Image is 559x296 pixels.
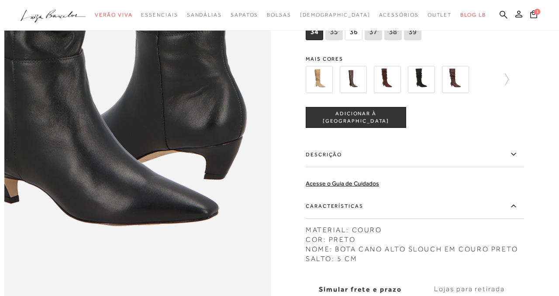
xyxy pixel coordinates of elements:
span: 1 [534,9,540,15]
span: ADICIONAR À [GEOGRAPHIC_DATA] [306,110,406,125]
button: ADICIONAR À [GEOGRAPHIC_DATA] [306,107,406,128]
a: categoryNavScreenReaderText [187,7,222,23]
label: Descrição [306,142,524,167]
span: 38 [384,24,402,40]
span: Verão Viva [95,12,132,18]
span: Acessórios [379,12,419,18]
span: 36 [345,24,362,40]
a: categoryNavScreenReaderText [231,7,258,23]
a: Acesse o Guia de Cuidados [306,180,379,187]
span: Sapatos [231,12,258,18]
span: BLOG LB [460,12,486,18]
a: noSubCategoriesText [300,7,370,23]
span: Outlet [428,12,452,18]
span: Essenciais [141,12,178,18]
img: BOTA CANO ALTO SLOUCH COFFEE [340,66,367,93]
img: BOTA CANO ALTO SLOUCH EM CAMURÇA PRETA [408,66,435,93]
a: categoryNavScreenReaderText [141,7,178,23]
button: 1 [528,10,540,21]
span: 39 [404,24,421,40]
img: BOTA CANO ALTO SLOUCH EM COURO CAFÉ [442,66,469,93]
span: 35 [325,24,343,40]
img: BOTA CANO ALTO SLOUCH EM CAMURÇA CAFÉ [374,66,401,93]
span: 34 [306,24,323,40]
label: Características [306,193,524,219]
img: BOTA CANO ALTO SLOUCH CAMURÇA BEGE FENDI [306,66,333,93]
a: categoryNavScreenReaderText [379,7,419,23]
span: Bolsas [267,12,291,18]
a: BLOG LB [460,7,486,23]
span: 37 [365,24,382,40]
a: categoryNavScreenReaderText [95,7,132,23]
span: Sandálias [187,12,222,18]
a: categoryNavScreenReaderText [267,7,291,23]
span: [DEMOGRAPHIC_DATA] [300,12,370,18]
div: MATERIAL: COURO COR: PRETO NOME: BOTA CANO ALTO SLOUCH EM COURO PRETO SALTO: 5 CM [306,221,524,264]
span: Mais cores [306,56,524,62]
a: categoryNavScreenReaderText [428,7,452,23]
